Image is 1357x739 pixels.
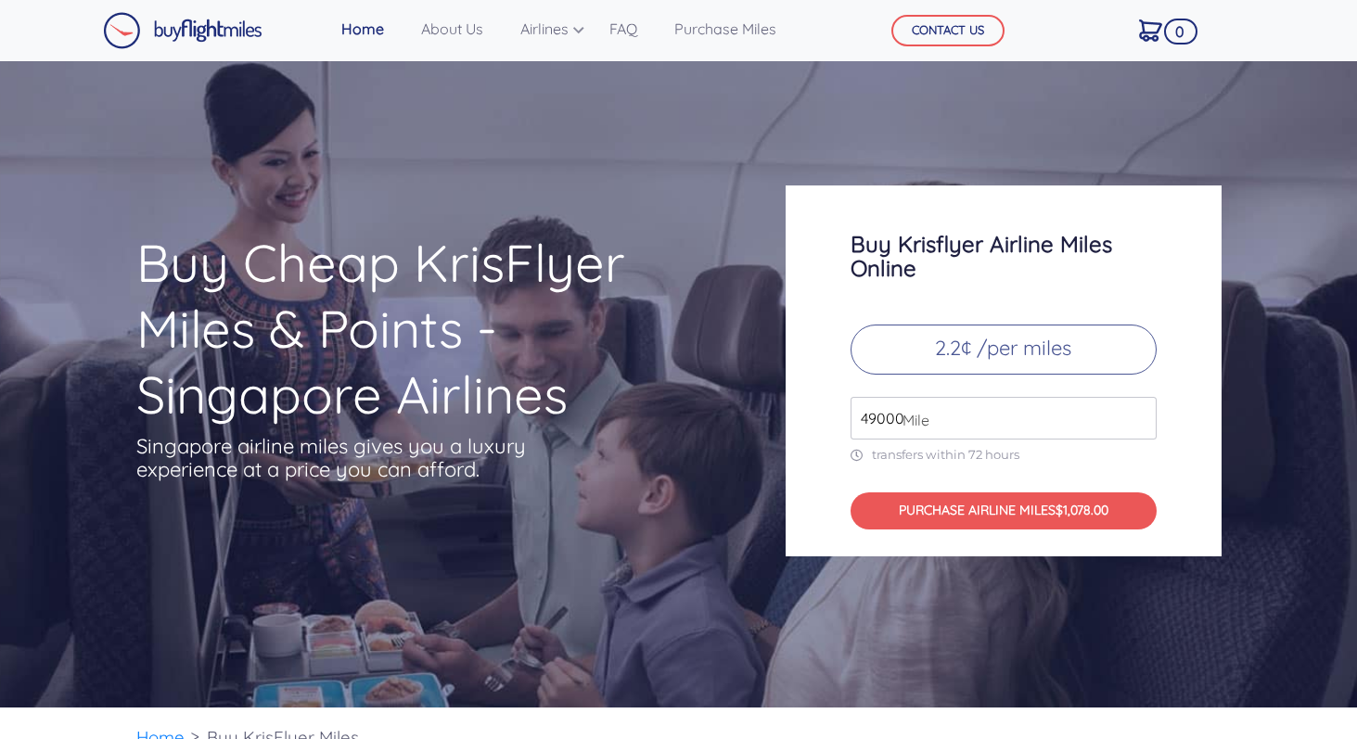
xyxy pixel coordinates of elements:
span: $1,078.00 [1056,502,1108,518]
a: Home [334,10,391,47]
a: FAQ [602,10,645,47]
img: Cart [1139,19,1162,42]
h1: Buy Cheap KrisFlyer Miles & Points - Singapore Airlines [136,230,713,427]
p: transfers within 72 hours [851,447,1157,463]
a: About Us [414,10,491,47]
img: Buy Flight Miles Logo [103,12,262,49]
a: Buy Flight Miles Logo [103,7,262,54]
h3: Buy Krisflyer Airline Miles Online [851,232,1157,280]
span: 0 [1164,19,1197,45]
a: Airlines [513,10,580,47]
button: CONTACT US [891,15,1005,46]
p: Singapore airline miles gives you a luxury experience at a price you can afford. [136,435,554,481]
p: 2.2¢ /per miles [851,325,1157,375]
a: 0 [1132,10,1170,49]
button: PURCHASE AIRLINE MILES$1,078.00 [851,492,1157,530]
span: Mile [893,409,929,431]
a: Purchase Miles [667,10,784,47]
